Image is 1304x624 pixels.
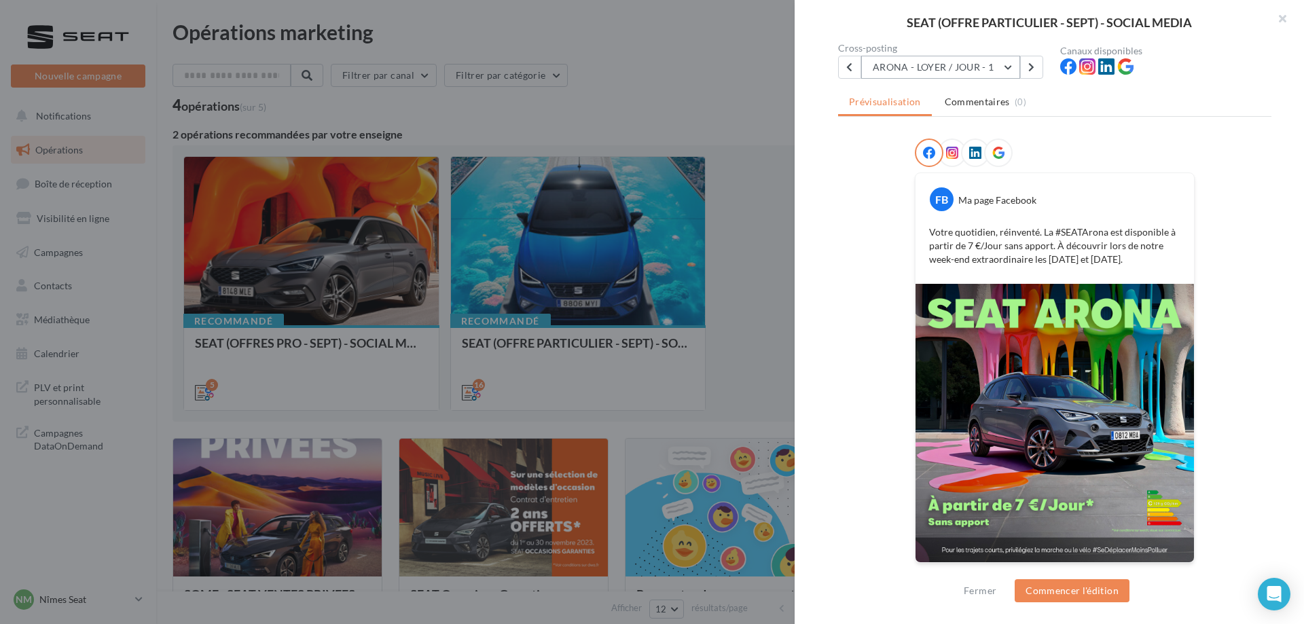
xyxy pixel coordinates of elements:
[838,43,1049,53] div: Cross-posting
[1015,96,1026,107] span: (0)
[861,56,1020,79] button: ARONA - LOYER / JOUR - 1
[915,563,1195,581] div: La prévisualisation est non-contractuelle
[929,225,1180,266] p: Votre quotidien, réinventé. La #SEATArona est disponible à partir de 7 €/Jour sans apport. À déco...
[1258,578,1290,610] div: Open Intercom Messenger
[930,187,954,211] div: FB
[1060,46,1271,56] div: Canaux disponibles
[1015,579,1129,602] button: Commencer l'édition
[816,16,1282,29] div: SEAT (OFFRE PARTICULIER - SEPT) - SOCIAL MEDIA
[958,583,1002,599] button: Fermer
[945,95,1010,109] span: Commentaires
[958,194,1036,207] div: Ma page Facebook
